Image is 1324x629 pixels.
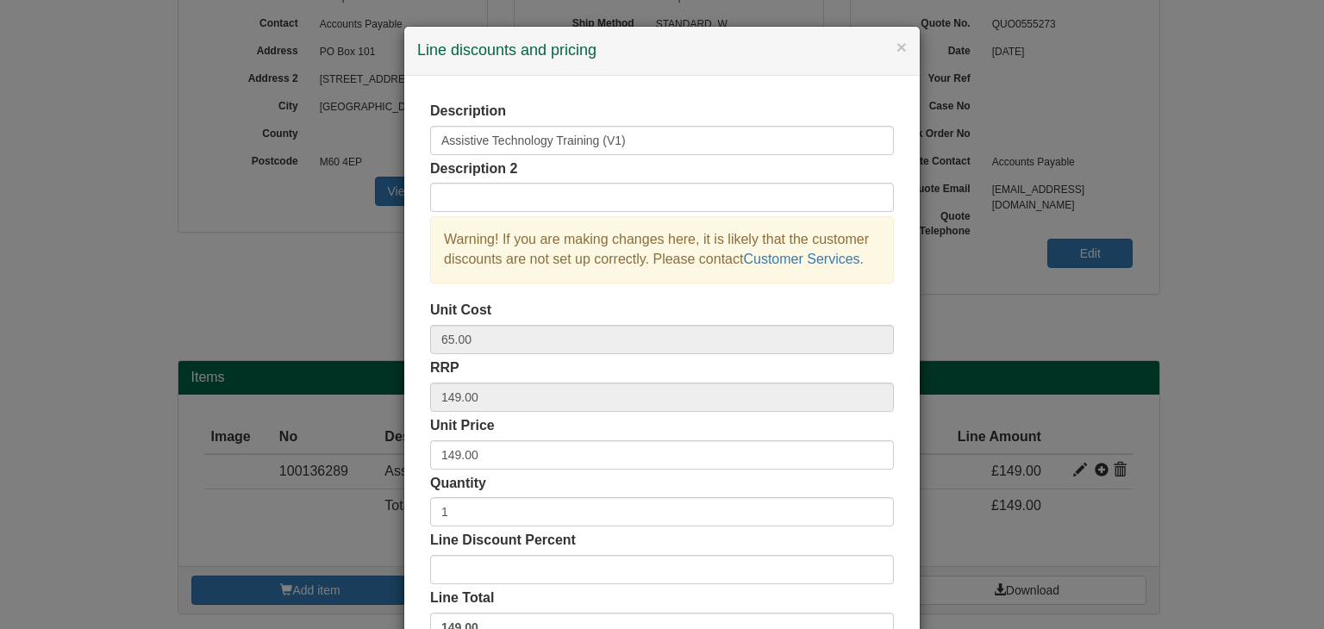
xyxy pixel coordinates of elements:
[430,216,894,283] div: Warning! If you are making changes here, it is likely that the customer discounts are not set up ...
[430,416,495,436] label: Unit Price
[430,102,506,121] label: Description
[430,358,459,378] label: RRP
[430,301,491,321] label: Unit Cost
[417,40,907,62] h4: Line discounts and pricing
[896,38,907,56] button: ×
[430,531,576,551] label: Line Discount Percent
[430,589,494,608] label: Line Total
[430,474,486,494] label: Quantity
[743,252,859,266] a: Customer Services
[430,159,517,179] label: Description 2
